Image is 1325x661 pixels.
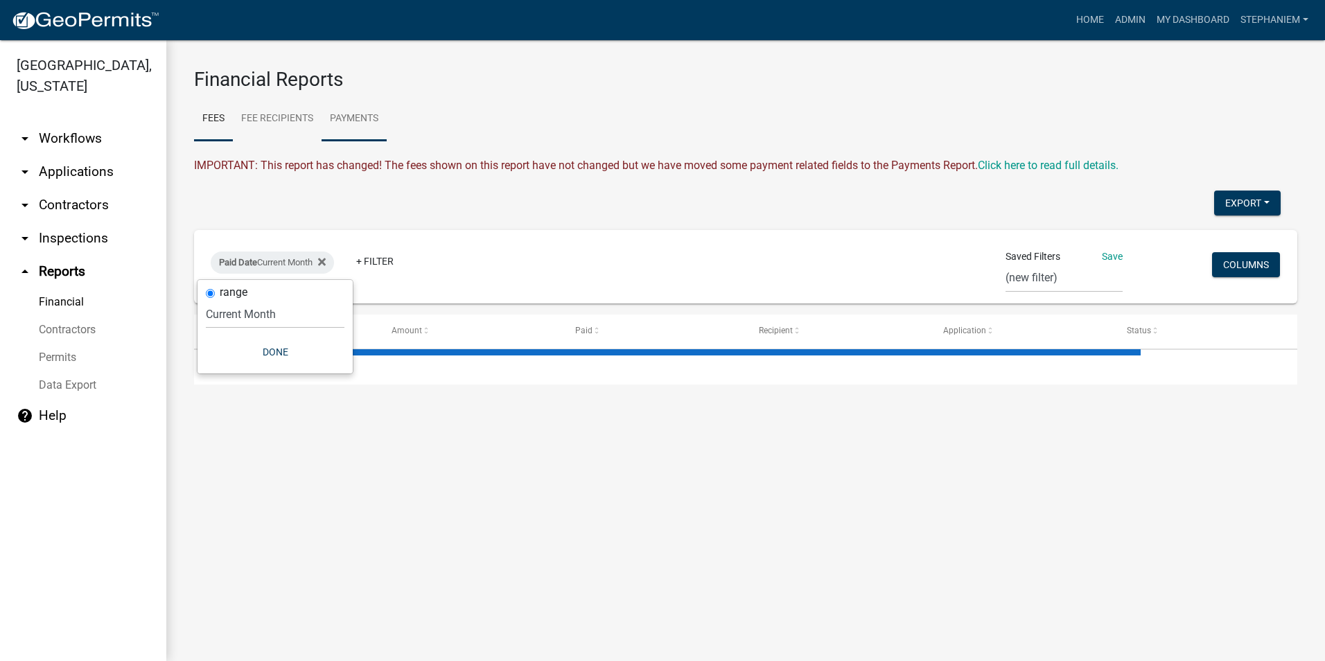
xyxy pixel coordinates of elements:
span: Saved Filters [1006,249,1060,264]
div: Current Month [211,252,334,274]
i: arrow_drop_up [17,263,33,280]
datatable-header-cell: Application [929,315,1113,348]
datatable-header-cell: Paid [562,315,746,348]
span: Paid [575,326,593,335]
button: Export [1214,191,1281,215]
i: arrow_drop_down [17,130,33,147]
i: help [17,407,33,424]
span: Application [943,326,986,335]
div: IMPORTANT: This report has changed! The fees shown on this report have not changed but we have mo... [194,157,1297,174]
datatable-header-cell: Recipient [746,315,929,348]
span: Amount [392,326,422,335]
a: My Dashboard [1151,7,1235,33]
datatable-header-cell: Status [1114,315,1297,348]
i: arrow_drop_down [17,230,33,247]
a: Save [1102,251,1123,262]
span: Status [1127,326,1151,335]
h3: Financial Reports [194,68,1297,91]
i: arrow_drop_down [17,197,33,213]
a: Fee Recipients [233,97,322,141]
datatable-header-cell: Permit # [194,315,378,348]
a: StephanieM [1235,7,1314,33]
a: Admin [1109,7,1151,33]
i: arrow_drop_down [17,164,33,180]
span: Recipient [759,326,793,335]
button: Columns [1212,252,1280,277]
wm-modal-confirm: Upcoming Changes to Daily Fees Report [978,159,1118,172]
button: Done [206,340,344,364]
a: Fees [194,97,233,141]
datatable-header-cell: Amount [378,315,561,348]
label: range [220,287,247,298]
a: + Filter [345,249,405,274]
a: Payments [322,97,387,141]
div: 0 total [194,350,1297,385]
a: Home [1071,7,1109,33]
span: Paid Date [219,257,257,267]
a: Click here to read full details. [978,159,1118,172]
